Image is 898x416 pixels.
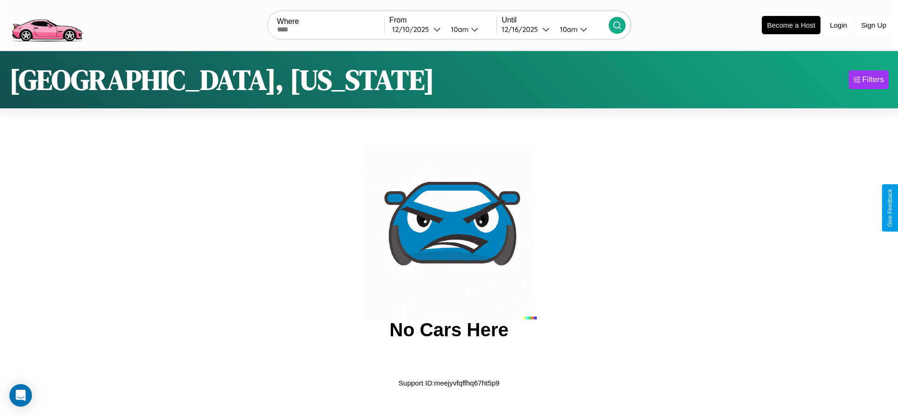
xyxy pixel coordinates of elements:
div: 12 / 16 / 2025 [502,25,542,34]
div: Open Intercom Messenger [9,384,32,407]
div: Give Feedback [887,189,893,227]
img: logo [7,5,86,44]
div: 10am [555,25,580,34]
h1: [GEOGRAPHIC_DATA], [US_STATE] [9,61,434,99]
div: 12 / 10 / 2025 [392,25,434,34]
img: car [361,144,537,319]
button: Become a Host [762,16,821,34]
h2: No Cars Here [389,319,508,340]
label: Where [277,17,384,26]
label: Until [502,16,609,24]
button: Sign Up [857,16,891,34]
button: 10am [443,24,496,34]
label: From [389,16,496,24]
button: Login [825,16,852,34]
div: Filters [862,75,884,84]
button: 10am [552,24,609,34]
div: 10am [446,25,471,34]
button: Filters [849,70,889,89]
p: Support ID: meejyvfqffhq67ht5p9 [399,377,500,389]
button: 12/10/2025 [389,24,443,34]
